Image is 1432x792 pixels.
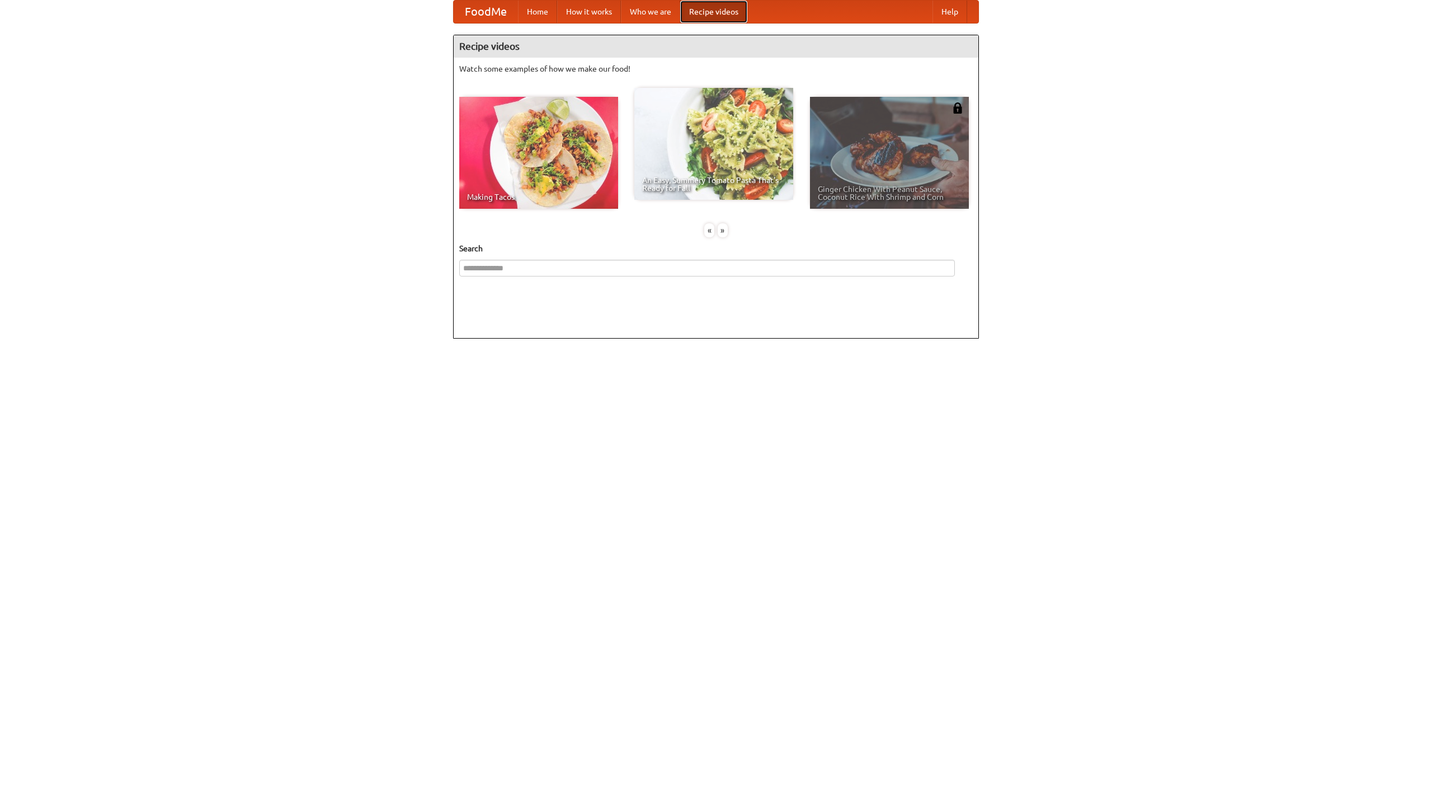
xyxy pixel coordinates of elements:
a: FoodMe [454,1,518,23]
div: « [704,223,714,237]
a: An Easy, Summery Tomato Pasta That's Ready for Fall [634,88,793,200]
h4: Recipe videos [454,35,978,58]
span: An Easy, Summery Tomato Pasta That's Ready for Fall [642,176,785,192]
span: Making Tacos [467,193,610,201]
h5: Search [459,243,973,254]
a: Making Tacos [459,97,618,209]
a: How it works [557,1,621,23]
img: 483408.png [952,102,963,114]
a: Recipe videos [680,1,747,23]
a: Help [932,1,967,23]
p: Watch some examples of how we make our food! [459,63,973,74]
a: Home [518,1,557,23]
a: Who we are [621,1,680,23]
div: » [718,223,728,237]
